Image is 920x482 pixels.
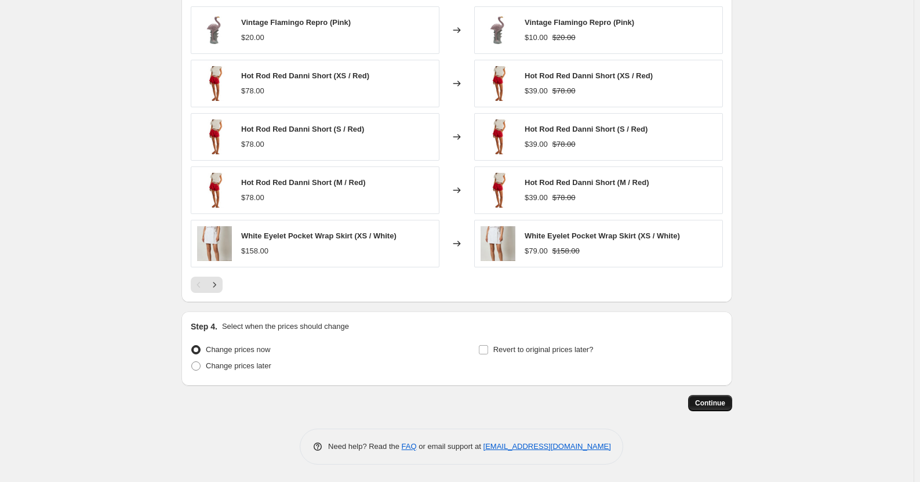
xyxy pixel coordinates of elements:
button: Next [206,277,223,293]
div: $39.00 [525,85,548,97]
span: Hot Rod Red Danni Short (M / Red) [525,178,649,187]
span: Need help? Read the [328,442,402,451]
span: Hot Rod Red Danni Short (S / Red) [241,125,364,133]
span: White Eyelet Pocket Wrap Skirt (XS / White) [525,231,680,240]
span: Vintage Flamingo Repro (Pink) [241,18,351,27]
strike: $78.00 [552,192,576,204]
span: Hot Rod Red Danni Short (M / Red) [241,178,365,187]
span: White Eyelet Pocket Wrap Skirt (XS / White) [241,231,397,240]
span: Hot Rod Red Danni Short (XS / Red) [525,71,653,80]
span: or email support at [417,442,483,451]
div: $158.00 [241,245,268,257]
span: Hot Rod Red Danni Short (S / Red) [525,125,648,133]
strike: $78.00 [552,139,576,150]
div: $10.00 [525,32,548,44]
button: Continue [688,395,732,411]
a: FAQ [402,442,417,451]
nav: Pagination [191,277,223,293]
div: $78.00 [241,85,264,97]
div: $79.00 [525,245,548,257]
div: $39.00 [525,192,548,204]
img: OB1939576_6600_a_80x.jpg [197,66,232,101]
p: Select when the prices should change [222,321,349,332]
a: [EMAIL_ADDRESS][DOMAIN_NAME] [483,442,611,451]
span: Change prices later [206,361,271,370]
div: $20.00 [241,32,264,44]
span: Hot Rod Red Danni Short (XS / Red) [241,71,369,80]
div: $78.00 [241,139,264,150]
img: dg0166_80x.webp [481,13,515,48]
img: OB1939576_6600_a_80x.jpg [197,119,232,154]
span: Change prices now [206,345,270,354]
div: $78.00 [241,192,264,204]
img: OB1939576_6600_a_80x.jpg [481,119,515,154]
span: Vintage Flamingo Repro (Pink) [525,18,634,27]
div: $39.00 [525,139,548,150]
span: Continue [695,398,725,408]
strike: $158.00 [552,245,580,257]
img: OB1939576_6600_a_80x.jpg [481,173,515,208]
img: OB1939576_6600_a_80x.jpg [481,66,515,101]
strike: $20.00 [552,32,576,44]
img: PA2938-WHI-A1_400x_8010c5ec-0003-463b-a750-b2b8b4f2ae14_80x.jpg [197,226,232,261]
img: dg0166_80x.webp [197,13,232,48]
strike: $78.00 [552,85,576,97]
img: PA2938-WHI-A1_400x_8010c5ec-0003-463b-a750-b2b8b4f2ae14_80x.jpg [481,226,515,261]
img: OB1939576_6600_a_80x.jpg [197,173,232,208]
h2: Step 4. [191,321,217,332]
span: Revert to original prices later? [493,345,594,354]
